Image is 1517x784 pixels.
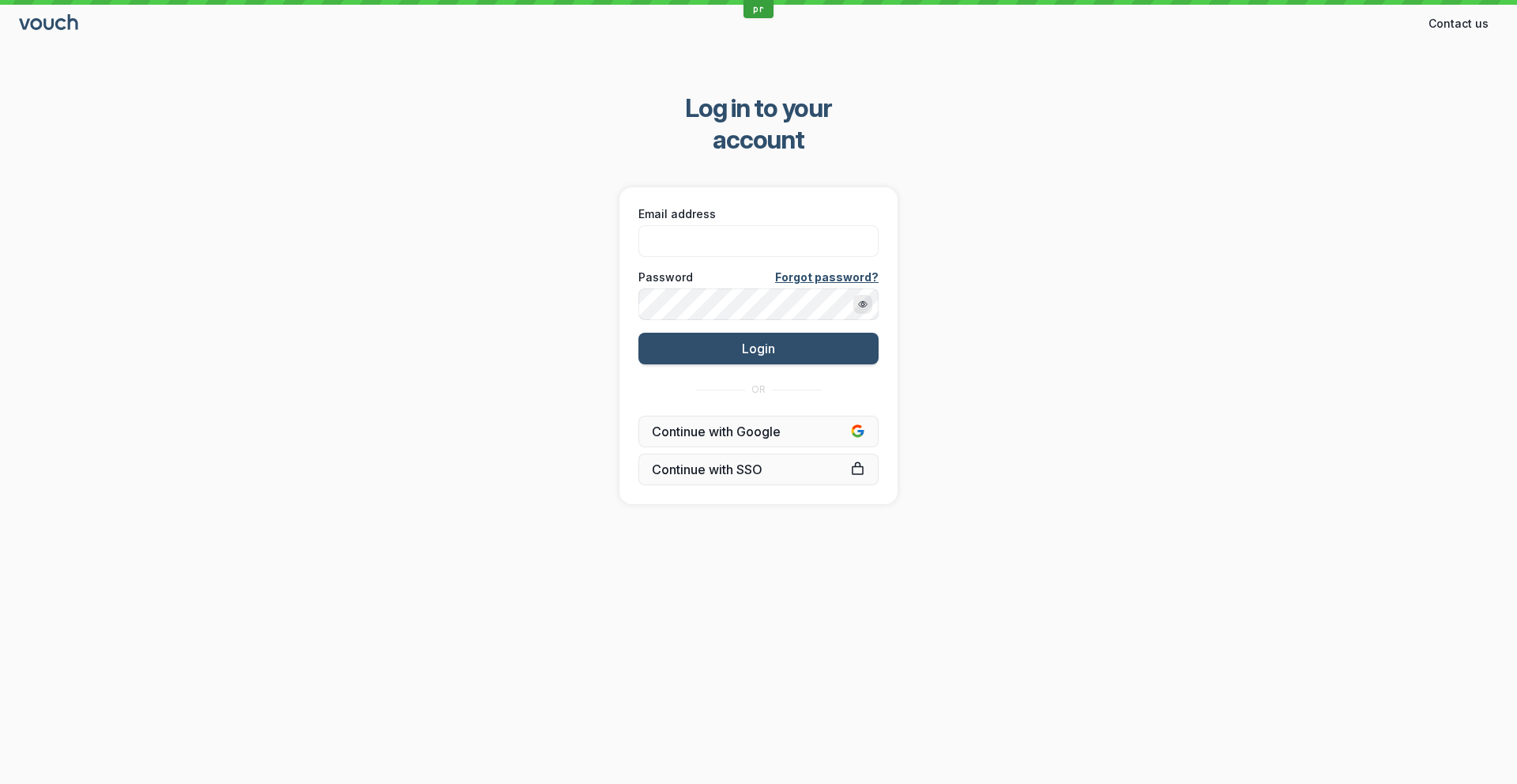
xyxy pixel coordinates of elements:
[1429,16,1489,32] span: Contact us
[652,462,865,477] span: Continue with SSO
[641,92,877,156] span: Log in to your account
[19,17,81,31] a: Go to sign in
[652,424,865,439] span: Continue with Google
[638,416,879,447] button: Continue with Google
[1419,11,1498,36] button: Contact us
[638,454,879,485] a: Continue with SSO
[751,383,766,396] span: OR
[638,206,716,222] span: Email address
[775,269,879,285] a: Forgot password?
[742,341,775,356] span: Login
[853,295,872,314] button: Show password
[638,333,879,364] button: Login
[638,269,693,285] span: Password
